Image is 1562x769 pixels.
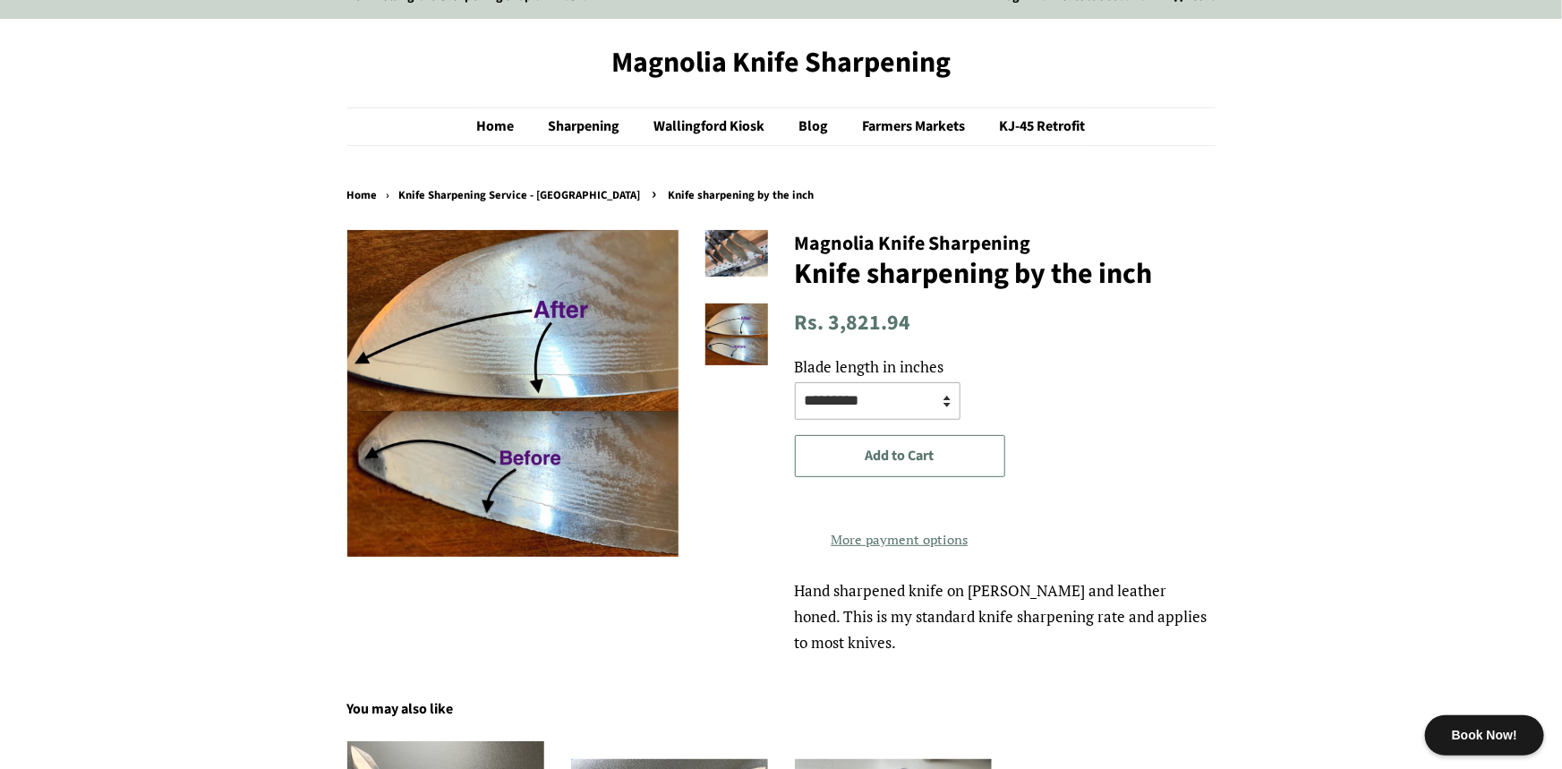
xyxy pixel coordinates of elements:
[1425,715,1544,756] div: Book Now!
[795,578,1216,656] div: Hand sharpened knife on [PERSON_NAME] and leather honed. This is my standard knife sharpening rat...
[399,187,645,203] a: Knife Sharpening Service - [GEOGRAPHIC_DATA]
[849,108,984,145] a: Farmers Markets
[986,108,1086,145] a: KJ-45 Retrofit
[347,698,1216,722] h2: You may also like
[795,308,911,338] span: Rs. 3,821.94
[705,230,768,278] img: Knife sharpening by the inch
[795,525,1005,551] a: More payment options
[347,186,1216,206] nav: breadcrumbs
[795,435,1005,477] button: Add to Cart
[795,229,1031,258] span: Magnolia Knife Sharpening
[347,46,1216,80] a: Magnolia Knife Sharpening
[641,108,783,145] a: Wallingford Kiosk
[535,108,638,145] a: Sharpening
[347,230,679,558] img: Knife sharpening by the inch
[795,257,1216,291] h1: Knife sharpening by the inch
[387,187,395,203] span: ›
[795,355,1216,380] label: Blade length in inches
[669,187,819,203] span: Knife sharpening by the inch
[347,187,382,203] a: Home
[786,108,847,145] a: Blog
[705,303,768,365] img: Knife sharpening by the inch
[653,183,662,205] span: ›
[866,446,935,466] span: Add to Cart
[477,108,533,145] a: Home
